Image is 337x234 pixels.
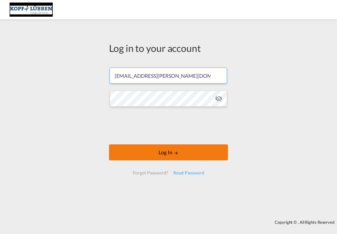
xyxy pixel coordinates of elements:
[171,167,207,179] div: Reset Password
[109,41,228,55] div: Log in to your account
[10,3,53,17] img: 25cf3bb0aafc11ee9c4fdbd399af7748.JPG
[130,167,170,179] div: Forgot Password?
[215,95,223,102] md-icon: icon-eye-off
[109,144,228,160] button: LOGIN
[120,113,217,138] iframe: reCAPTCHA
[110,68,227,84] input: Enter email/phone number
